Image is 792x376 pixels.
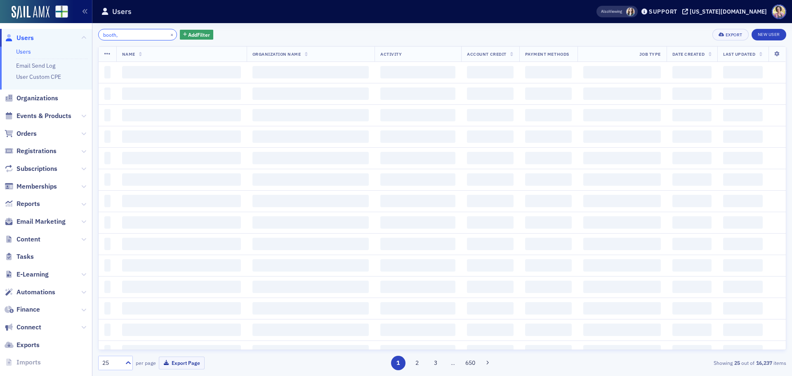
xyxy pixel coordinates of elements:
span: ‌ [104,109,111,121]
span: ‌ [104,238,111,250]
span: Organizations [16,94,58,103]
div: Showing out of items [563,359,786,367]
span: ‌ [380,195,455,207]
div: Support [649,8,677,15]
span: ‌ [252,109,369,121]
span: ‌ [525,259,572,272]
div: [US_STATE][DOMAIN_NAME] [690,8,767,15]
a: Orders [5,129,37,138]
span: ‌ [672,152,712,164]
span: Sarah Lowery [626,7,635,16]
span: ‌ [525,302,572,315]
a: Automations [5,288,55,297]
span: ‌ [252,238,369,250]
span: ‌ [723,195,763,207]
span: Add Filter [188,31,210,38]
span: ‌ [525,195,572,207]
span: ‌ [583,216,661,229]
span: ‌ [583,259,661,272]
span: ‌ [122,152,241,164]
span: ‌ [122,173,241,186]
span: Automations [16,288,55,297]
span: ‌ [122,87,241,100]
span: ‌ [122,216,241,229]
span: ‌ [672,109,712,121]
div: Export [726,33,742,37]
span: ‌ [104,130,111,143]
span: ‌ [122,130,241,143]
span: ‌ [723,173,763,186]
span: Finance [16,305,40,314]
button: AddFilter [180,30,214,40]
span: ‌ [723,130,763,143]
a: Content [5,235,40,244]
a: Email Marketing [5,217,66,226]
span: ‌ [583,66,661,78]
span: ‌ [467,87,513,100]
span: ‌ [467,324,513,336]
span: ‌ [723,281,763,293]
a: Reports [5,199,40,208]
span: Tasks [16,252,34,261]
span: ‌ [380,66,455,78]
span: ‌ [525,130,572,143]
a: New User [752,29,786,40]
span: ‌ [104,66,111,78]
span: ‌ [252,130,369,143]
span: ‌ [525,87,572,100]
span: ‌ [380,87,455,100]
span: ‌ [104,302,111,315]
span: ‌ [467,152,513,164]
span: ‌ [122,281,241,293]
span: ‌ [467,216,513,229]
span: ‌ [723,324,763,336]
span: ‌ [672,302,712,315]
a: SailAMX [12,6,49,19]
span: ‌ [467,302,513,315]
span: ‌ [380,259,455,272]
img: SailAMX [55,5,68,18]
a: Organizations [5,94,58,103]
span: ‌ [104,259,111,272]
span: Viewing [601,9,622,14]
span: ‌ [252,216,369,229]
span: ‌ [380,324,455,336]
span: ‌ [252,87,369,100]
span: Organization Name [252,51,301,57]
span: Users [16,33,34,43]
span: Account Credit [467,51,506,57]
span: ‌ [122,259,241,272]
a: Exports [5,341,40,350]
span: ‌ [723,238,763,250]
span: ‌ [583,130,661,143]
span: ‌ [467,345,513,357]
span: ‌ [104,87,111,100]
span: ‌ [252,195,369,207]
span: ‌ [583,87,661,100]
span: ‌ [467,109,513,121]
strong: 16,237 [754,359,773,367]
span: ‌ [104,345,111,357]
span: ‌ [723,87,763,100]
span: ‌ [380,130,455,143]
span: ‌ [252,302,369,315]
span: ‌ [252,281,369,293]
a: Connect [5,323,41,332]
span: ‌ [467,66,513,78]
span: ‌ [122,109,241,121]
span: Connect [16,323,41,332]
span: ‌ [122,66,241,78]
button: Export [712,29,748,40]
span: ‌ [104,195,111,207]
span: ‌ [252,345,369,357]
span: ‌ [583,152,661,164]
span: ‌ [583,109,661,121]
span: Content [16,235,40,244]
span: ‌ [467,195,513,207]
span: ‌ [723,152,763,164]
a: Subscriptions [5,164,57,173]
button: [US_STATE][DOMAIN_NAME] [682,9,770,14]
a: E-Learning [5,270,49,279]
a: Tasks [5,252,34,261]
span: ‌ [672,130,712,143]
